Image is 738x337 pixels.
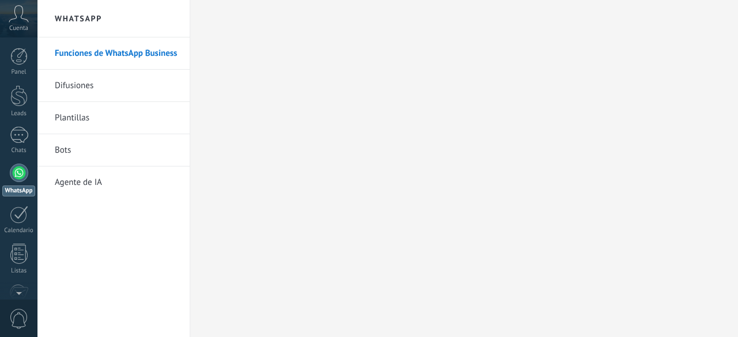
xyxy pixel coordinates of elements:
div: WhatsApp [2,185,35,196]
div: Panel [2,69,36,76]
span: Cuenta [9,25,28,32]
li: Difusiones [37,70,190,102]
div: Listas [2,267,36,275]
div: Chats [2,147,36,154]
a: Difusiones [55,70,178,102]
li: Agente de IA [37,166,190,198]
li: Bots [37,134,190,166]
li: Funciones de WhatsApp Business [37,37,190,70]
a: Plantillas [55,102,178,134]
div: Leads [2,110,36,118]
li: Plantillas [37,102,190,134]
a: Funciones de WhatsApp Business [55,37,178,70]
a: Bots [55,134,178,166]
a: Agente de IA [55,166,178,199]
div: Calendario [2,227,36,234]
